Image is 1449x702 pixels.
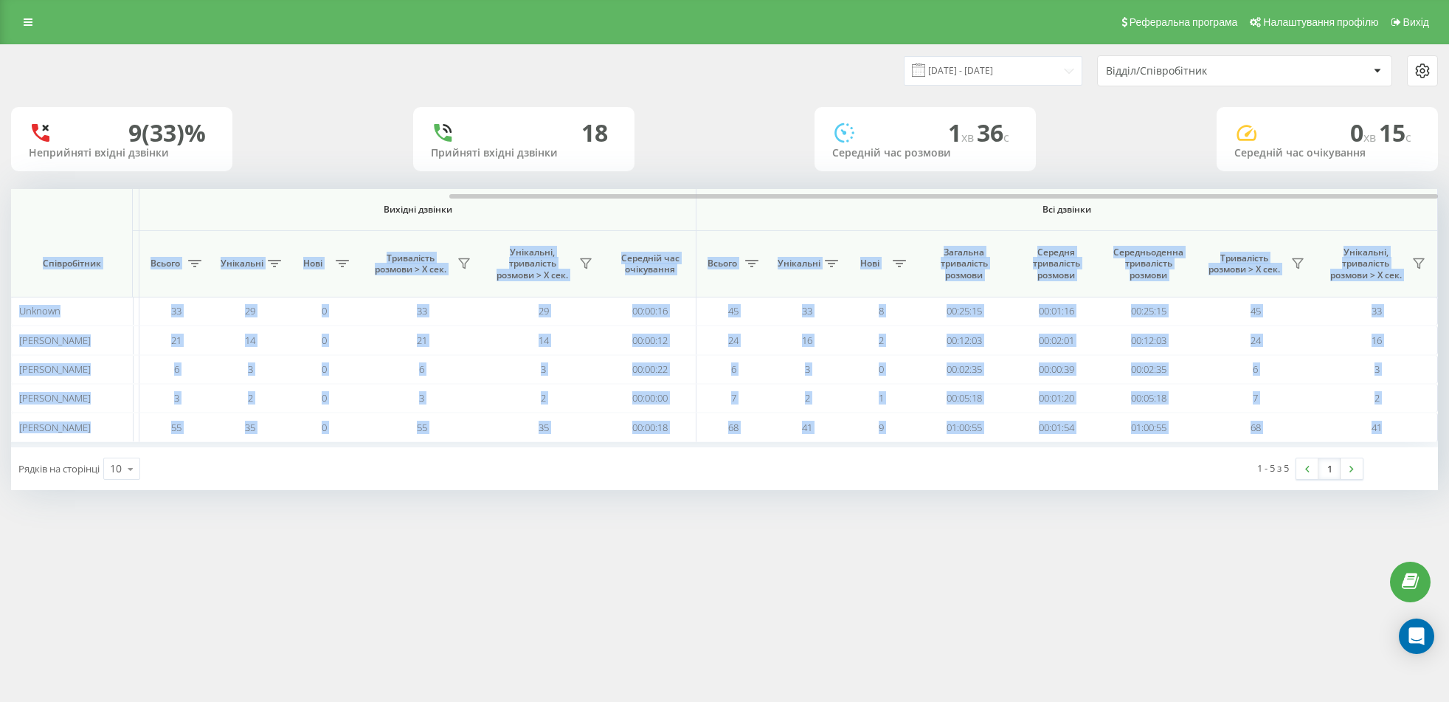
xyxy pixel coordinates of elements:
[1374,362,1380,376] span: 3
[615,252,685,275] span: Середній час очікування
[802,334,812,347] span: 16
[731,362,736,376] span: 6
[1251,421,1261,434] span: 68
[1113,247,1183,281] span: Середньоденна тривалість розмови
[728,334,739,347] span: 24
[24,258,120,269] span: Співробітник
[417,334,427,347] span: 21
[851,258,888,269] span: Нові
[778,258,820,269] span: Унікальні
[1350,117,1379,148] span: 0
[1010,384,1102,413] td: 00:01:20
[248,362,253,376] span: 3
[1234,147,1420,159] div: Середній час очікування
[1010,355,1102,384] td: 00:00:39
[1010,326,1102,354] td: 00:02:01
[1324,247,1408,281] span: Унікальні, тривалість розмови > Х сек.
[1405,129,1411,145] span: c
[539,304,549,317] span: 29
[221,258,263,269] span: Унікальні
[322,334,327,347] span: 0
[1010,413,1102,441] td: 00:01:54
[417,304,427,317] span: 33
[879,304,884,317] span: 8
[1251,334,1261,347] span: 24
[961,129,977,145] span: хв
[539,421,549,434] span: 35
[1318,458,1341,479] a: 1
[1257,461,1289,475] div: 1 - 5 з 5
[174,391,179,405] span: 3
[147,258,184,269] span: Всього
[604,297,696,326] td: 00:00:16
[604,326,696,354] td: 00:00:12
[805,391,810,405] span: 2
[929,247,999,281] span: Загальна тривалість розмови
[174,204,662,216] span: Вихідні дзвінки
[918,297,1010,326] td: 00:25:15
[802,421,812,434] span: 41
[731,391,736,405] span: 7
[110,461,122,476] div: 10
[248,391,253,405] span: 2
[1130,16,1238,28] span: Реферальна програма
[1403,16,1429,28] span: Вихід
[604,384,696,413] td: 00:00:00
[245,304,255,317] span: 29
[419,362,424,376] span: 6
[1253,362,1258,376] span: 6
[805,362,810,376] span: 3
[879,421,884,434] span: 9
[1010,297,1102,326] td: 00:01:16
[541,391,546,405] span: 2
[802,304,812,317] span: 33
[18,462,100,475] span: Рядків на сторінці
[294,258,331,269] span: Нові
[245,334,255,347] span: 14
[417,421,427,434] span: 55
[1372,421,1382,434] span: 41
[19,391,91,405] span: [PERSON_NAME]
[1102,413,1194,441] td: 01:00:55
[171,334,181,347] span: 21
[322,391,327,405] span: 0
[1202,252,1287,275] span: Тривалість розмови > Х сек.
[128,119,206,147] div: 9 (33)%
[539,334,549,347] span: 14
[1374,391,1380,405] span: 2
[1102,297,1194,326] td: 00:25:15
[1102,326,1194,354] td: 00:12:03
[490,247,575,281] span: Унікальні, тривалість розмови > Х сек.
[245,421,255,434] span: 35
[19,421,91,434] span: [PERSON_NAME]
[19,304,60,317] span: Unknown
[322,304,327,317] span: 0
[604,355,696,384] td: 00:00:22
[728,421,739,434] span: 68
[879,362,884,376] span: 0
[581,119,608,147] div: 18
[948,117,977,148] span: 1
[1102,384,1194,413] td: 00:05:18
[1372,304,1382,317] span: 33
[171,421,181,434] span: 55
[918,355,1010,384] td: 00:02:35
[918,326,1010,354] td: 00:12:03
[879,391,884,405] span: 1
[19,334,91,347] span: [PERSON_NAME]
[368,252,453,275] span: Тривалість розмови > Х сек.
[1379,117,1411,148] span: 15
[728,304,739,317] span: 45
[918,413,1010,441] td: 01:00:55
[704,258,741,269] span: Всього
[171,304,181,317] span: 33
[322,362,327,376] span: 0
[1102,355,1194,384] td: 00:02:35
[19,362,91,376] span: [PERSON_NAME]
[1253,391,1258,405] span: 7
[1251,304,1261,317] span: 45
[541,362,546,376] span: 3
[604,413,696,441] td: 00:00:18
[1263,16,1378,28] span: Налаштування профілю
[740,204,1394,216] span: Всі дзвінки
